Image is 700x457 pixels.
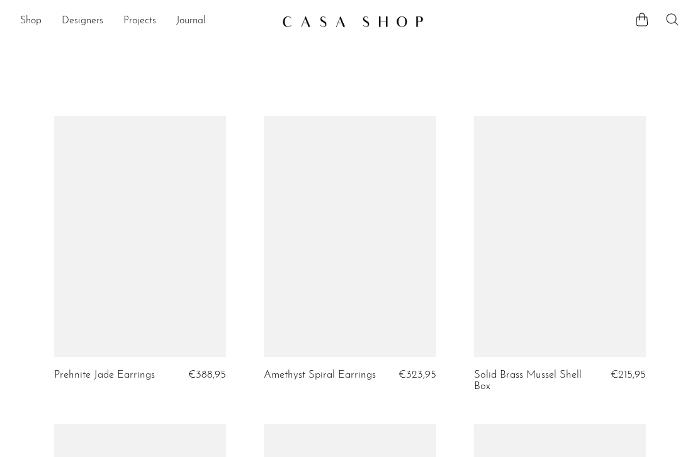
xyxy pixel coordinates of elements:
a: Projects [123,13,156,30]
a: Designers [62,13,103,30]
span: €323,95 [398,370,436,380]
a: Journal [176,13,206,30]
a: Amethyst Spiral Earrings [264,370,376,381]
a: Prehnite Jade Earrings [54,370,155,381]
span: €388,95 [188,370,226,380]
a: Solid Brass Mussel Shell Box [474,370,587,393]
a: Shop [20,13,42,30]
nav: Desktop navigation [20,11,272,32]
ul: NEW HEADER MENU [20,11,272,32]
span: €215,95 [611,370,646,380]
